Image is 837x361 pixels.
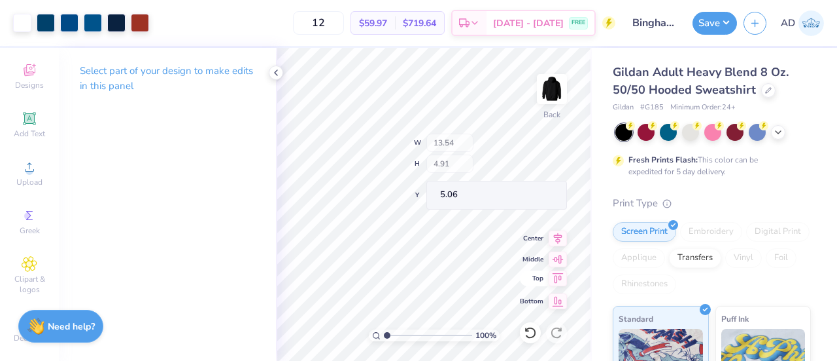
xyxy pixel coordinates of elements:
[613,248,665,268] div: Applique
[613,102,634,113] span: Gildan
[746,222,810,242] div: Digital Print
[766,248,796,268] div: Foil
[721,312,749,326] span: Puff Ink
[543,109,560,121] div: Back
[14,333,45,343] span: Decorate
[680,222,742,242] div: Embroidery
[640,102,664,113] span: # G185
[628,154,789,178] div: This color can be expedited for 5 day delivery.
[520,297,543,306] span: Bottom
[15,80,44,90] span: Designs
[725,248,762,268] div: Vinyl
[48,320,95,333] strong: Need help?
[628,155,698,165] strong: Fresh Prints Flash:
[613,196,811,211] div: Print Type
[781,10,824,36] a: AD
[14,128,45,139] span: Add Text
[520,255,543,264] span: Middle
[293,11,344,35] input: – –
[613,222,676,242] div: Screen Print
[613,64,789,98] span: Gildan Adult Heavy Blend 8 Oz. 50/50 Hooded Sweatshirt
[798,10,824,36] img: Ava Dee
[359,16,387,30] span: $59.97
[539,76,565,102] img: Back
[670,102,736,113] span: Minimum Order: 24 +
[572,18,585,28] span: FREE
[16,177,43,187] span: Upload
[520,234,543,243] span: Center
[520,274,543,283] span: Top
[613,275,676,294] div: Rhinestones
[692,12,737,35] button: Save
[403,16,436,30] span: $719.64
[475,330,496,341] span: 100 %
[622,10,686,36] input: Untitled Design
[493,16,564,30] span: [DATE] - [DATE]
[669,248,721,268] div: Transfers
[7,274,52,295] span: Clipart & logos
[781,16,795,31] span: AD
[80,64,255,94] p: Select part of your design to make edits in this panel
[20,225,40,236] span: Greek
[619,312,653,326] span: Standard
